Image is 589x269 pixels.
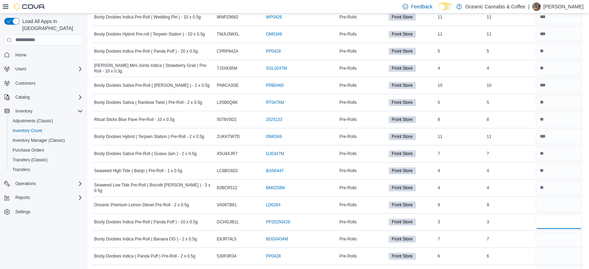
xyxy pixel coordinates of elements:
span: Transfers [13,167,30,172]
span: Operations [15,181,36,186]
span: Booty Doobies Sativa Pre-Roll ( Guava Jam ) - 2 x 0.5g [94,151,197,156]
div: 5 [485,98,534,107]
a: PRB0460 [266,83,284,88]
div: 4 [485,167,534,175]
span: Oceanic Premium Lemon Diesel Pre-Roll - 2 x 0.5g [94,202,189,208]
button: Inventory [1,106,86,116]
div: 3 [485,218,534,226]
div: 4 [436,184,485,192]
span: Pre-Rolls [339,151,357,156]
span: Pre-Rolls [339,134,357,139]
div: 7 [436,235,485,243]
button: Transfers [7,165,86,175]
span: Booty Doobies Indica Pre-Roll ( Wedding Pie ) - 10 x 0.5g [94,14,201,20]
a: RT0476M [266,100,284,105]
span: Front Store [389,218,416,225]
span: Customers [15,80,36,86]
span: Seaweed Low Tide Pre-Roll ( Biscotti [PERSON_NAME] ) - 3 x 0.5g [94,182,214,193]
button: Purchase Orders [7,145,86,155]
span: Front Store [392,185,413,191]
p: | [528,2,529,11]
div: 8 [485,115,534,124]
span: Inventory [15,108,32,114]
button: Users [13,65,29,73]
span: Users [13,65,83,73]
span: Operations [13,179,83,188]
div: 8 [436,115,485,124]
span: Pre-Rolls [339,253,357,259]
div: 10 [485,81,534,90]
span: Front Store [389,31,416,38]
span: Feedback [411,3,432,10]
span: Front Store [389,99,416,106]
span: Seaweed High Tide ( Banjo ) Pre-Roll - 1 x 0.5g [94,168,182,174]
div: 9 [436,201,485,209]
span: Booty Doobies Indica Pre-Roll ( Panda Puff ) - 20 x 0.5g [94,48,198,54]
span: Pre-Rolls [339,48,357,54]
span: Purchase Orders [10,146,83,154]
span: Transfers (Classic) [10,156,83,164]
div: 11 [485,30,534,38]
a: Home [13,51,29,59]
span: Adjustments (Classic) [10,117,83,125]
span: [PERSON_NAME] Mini Joints Indica ( Strawberry Grail ) Pre-Roll - 10 x 0.3g [94,63,214,74]
button: Reports [1,193,86,202]
span: Ritual Sticks Blue Pave Pre-Roll - 10 x 0.5g [94,117,175,122]
span: Adjustments (Classic) [13,118,53,124]
span: Pre-Rolls [339,219,357,225]
div: 11 [485,132,534,141]
span: WNPZ8682 [217,14,238,20]
button: Operations [13,179,39,188]
button: Adjustments (Classic) [7,116,86,126]
span: Front Store [389,236,416,243]
span: Booty Doobies Hybrid ( Terpwin Station ) Pre-Roll - 2 x 0.5g [94,134,204,139]
span: Inventory Count [13,128,42,133]
span: Front Store [389,48,416,55]
span: Booty Doobies Sativa ( Rainbow Twist ) Pre-Roll - 2 x 0.5g [94,100,202,105]
span: Inventory [13,107,83,115]
a: Settings [13,208,33,216]
span: Settings [15,209,30,215]
span: Pre-Rolls [339,236,357,242]
span: Catalog [15,94,30,100]
button: Inventory [13,107,35,115]
a: SGL0247M [266,66,287,71]
div: 7 [485,235,534,243]
span: X5U4XJR7 [217,151,237,156]
span: Load All Apps in [GEOGRAPHIC_DATA] [20,18,83,32]
span: Pre-Rolls [339,117,357,122]
a: Inventory Manager (Classic) [10,136,68,145]
div: 6 [436,252,485,260]
div: 5 [436,98,485,107]
div: 11 [436,13,485,21]
span: Home [13,51,83,59]
a: GJ0347M [266,151,284,156]
div: 4 [436,167,485,175]
a: Customers [13,79,38,87]
span: Users [15,66,26,72]
span: Front Store [392,99,413,106]
span: 82BCR512 [217,185,237,191]
span: Front Store [389,201,416,208]
span: Front Store [389,82,416,89]
a: OM0349 [266,134,282,139]
span: Front Store [392,168,413,174]
div: 3 [436,218,485,226]
input: Dark Mode [438,3,453,10]
button: Operations [1,179,86,189]
div: 7 [436,149,485,158]
span: Transfers [10,166,83,174]
a: BAN0447 [266,168,284,174]
button: Inventory Manager (Classic) [7,136,86,145]
button: Customers [1,78,86,88]
a: BOG0434M [266,236,288,242]
span: Front Store [389,14,416,21]
a: WP0426 [266,14,282,20]
div: Samantha Craig [532,2,541,11]
div: 9 [485,201,534,209]
span: GCHGJB1L [217,219,239,225]
span: Booty Doobies Indica Pre-Roll ( Panda Puff ) - 10 x 0.5g [94,219,198,225]
button: Settings [1,207,86,217]
span: Front Store [389,150,416,157]
a: OM0349 [266,31,282,37]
